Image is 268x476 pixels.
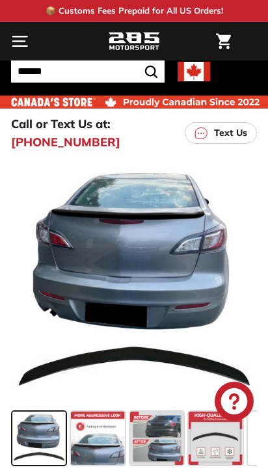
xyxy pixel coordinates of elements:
[209,23,237,60] a: Cart
[108,31,160,53] img: Logo_285_Motorsport_areodynamics_components
[11,115,111,133] p: Call or Text Us at:
[11,60,165,83] input: Search
[214,126,247,140] p: Text Us
[185,122,257,144] a: Text Us
[211,382,258,424] inbox-online-store-chat: Shopify online store chat
[11,133,120,151] a: [PHONE_NUMBER]
[46,5,223,18] p: 📦 Customs Fees Prepaid for All US Orders!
